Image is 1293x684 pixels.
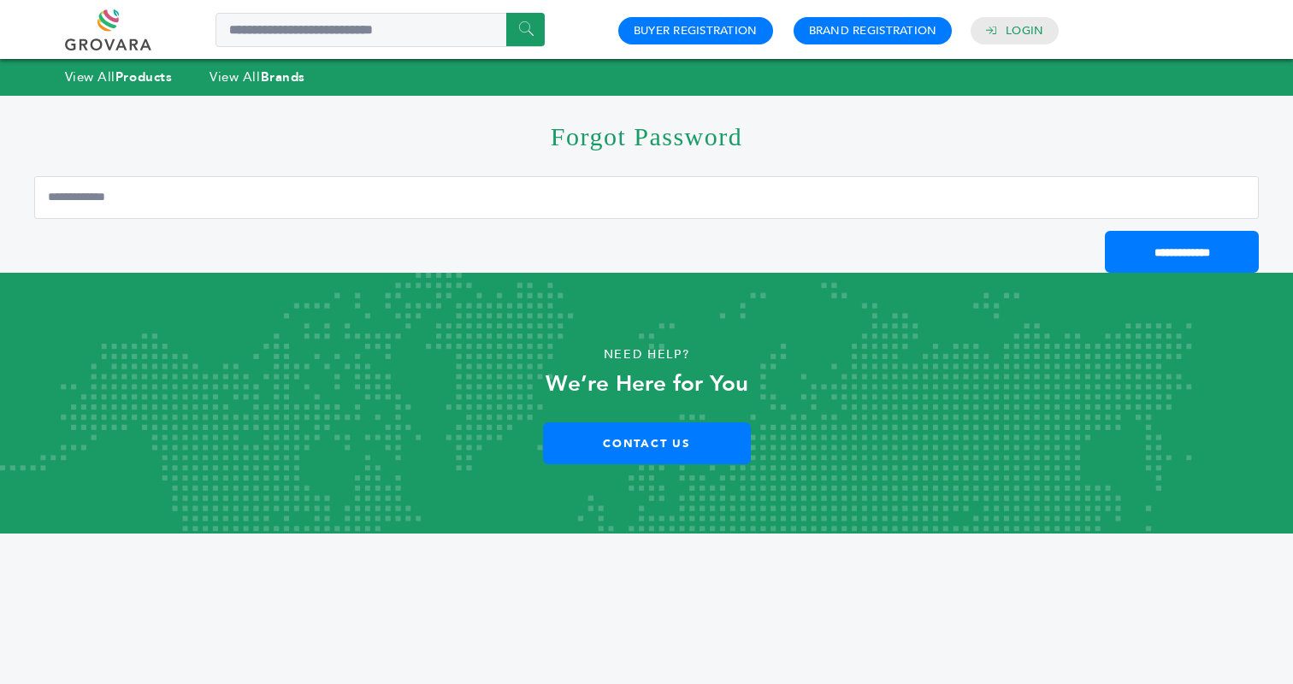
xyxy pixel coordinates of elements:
a: Buyer Registration [634,23,758,38]
strong: Products [115,68,172,85]
h1: Forgot Password [34,96,1259,176]
a: Contact Us [543,422,751,464]
a: View AllProducts [65,68,173,85]
input: Email Address [34,176,1259,219]
input: Search a product or brand... [215,13,545,47]
strong: Brands [261,68,305,85]
a: Brand Registration [809,23,937,38]
p: Need Help? [65,342,1229,368]
a: View AllBrands [210,68,305,85]
strong: We’re Here for You [546,369,748,399]
a: Login [1006,23,1043,38]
